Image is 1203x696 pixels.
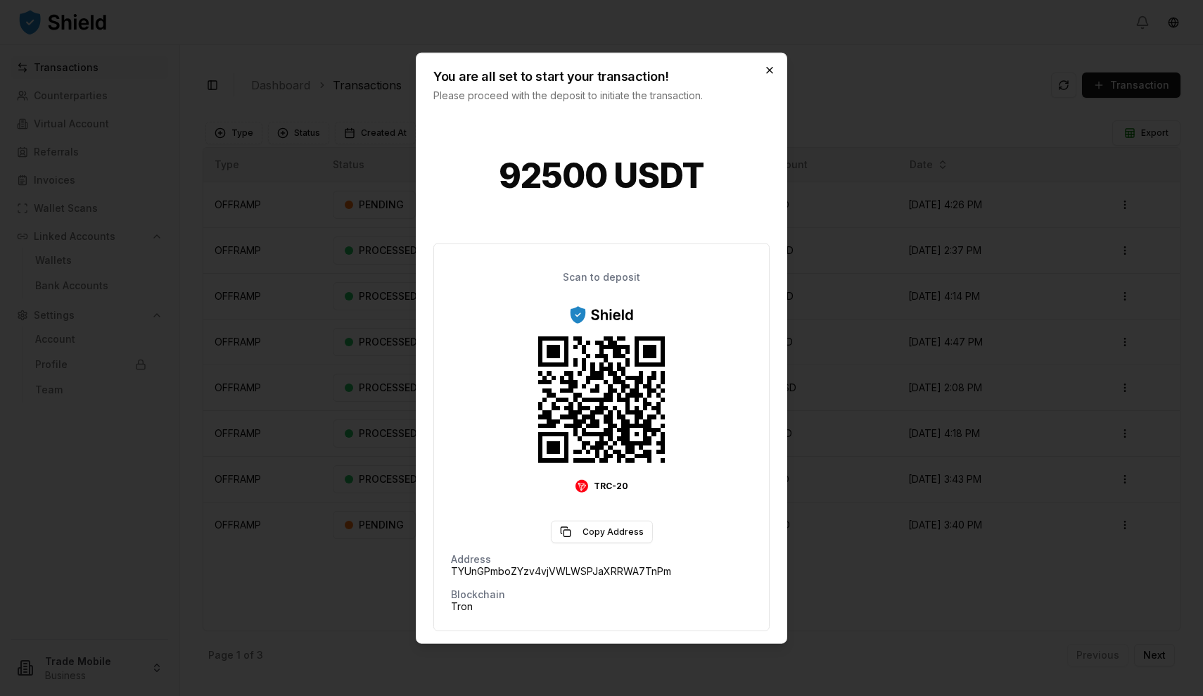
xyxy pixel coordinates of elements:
[451,599,473,613] span: Tron
[575,479,588,492] img: Tron Logo
[433,130,770,220] h1: 92500 USDT
[451,554,491,564] p: Address
[451,589,505,599] p: Blockchain
[451,564,671,578] span: TYUnGPmboZYzv4vjVWLWSPJaXRRWA7TnPm
[563,272,640,281] p: Scan to deposit
[594,480,628,491] span: TRC-20
[433,70,741,82] h2: You are all set to start your transaction!
[568,304,635,324] img: ShieldPay Logo
[551,520,653,543] button: Copy Address
[433,88,741,102] p: Please proceed with the deposit to initiate the transaction.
